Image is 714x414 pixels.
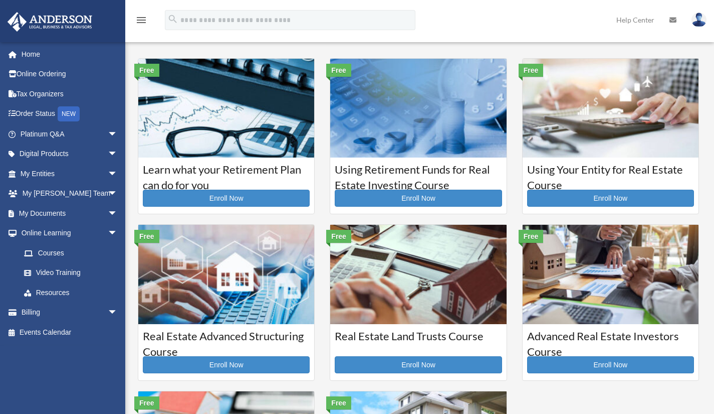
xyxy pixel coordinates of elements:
[527,190,694,207] a: Enroll Now
[108,184,128,204] span: arrow_drop_down
[527,329,694,354] h3: Advanced Real Estate Investors Course
[527,162,694,187] h3: Using Your Entity for Real Estate Course
[167,14,178,25] i: search
[326,230,351,243] div: Free
[7,124,133,144] a: Platinum Q&Aarrow_drop_down
[108,203,128,224] span: arrow_drop_down
[335,329,502,354] h3: Real Estate Land Trusts Course
[7,64,133,84] a: Online Ordering
[335,190,502,207] a: Enroll Now
[527,356,694,373] a: Enroll Now
[108,223,128,244] span: arrow_drop_down
[5,12,95,32] img: Anderson Advisors Platinum Portal
[7,44,133,64] a: Home
[7,203,133,223] a: My Documentsarrow_drop_down
[519,230,544,243] div: Free
[108,144,128,165] span: arrow_drop_down
[7,164,133,184] a: My Entitiesarrow_drop_down
[7,322,133,342] a: Events Calendar
[691,13,706,27] img: User Pic
[108,164,128,184] span: arrow_drop_down
[135,14,147,26] i: menu
[143,162,310,187] h3: Learn what your Retirement Plan can do for you
[58,106,80,121] div: NEW
[519,64,544,77] div: Free
[7,303,133,323] a: Billingarrow_drop_down
[7,104,133,124] a: Order StatusNEW
[326,64,351,77] div: Free
[14,263,133,283] a: Video Training
[14,283,133,303] a: Resources
[335,356,502,373] a: Enroll Now
[14,243,128,263] a: Courses
[134,396,159,409] div: Free
[134,230,159,243] div: Free
[108,124,128,145] span: arrow_drop_down
[326,396,351,409] div: Free
[143,356,310,373] a: Enroll Now
[7,223,133,243] a: Online Learningarrow_drop_down
[335,162,502,187] h3: Using Retirement Funds for Real Estate Investing Course
[7,184,133,204] a: My [PERSON_NAME] Teamarrow_drop_down
[108,303,128,323] span: arrow_drop_down
[7,84,133,104] a: Tax Organizers
[134,64,159,77] div: Free
[143,329,310,354] h3: Real Estate Advanced Structuring Course
[7,144,133,164] a: Digital Productsarrow_drop_down
[143,190,310,207] a: Enroll Now
[135,18,147,26] a: menu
